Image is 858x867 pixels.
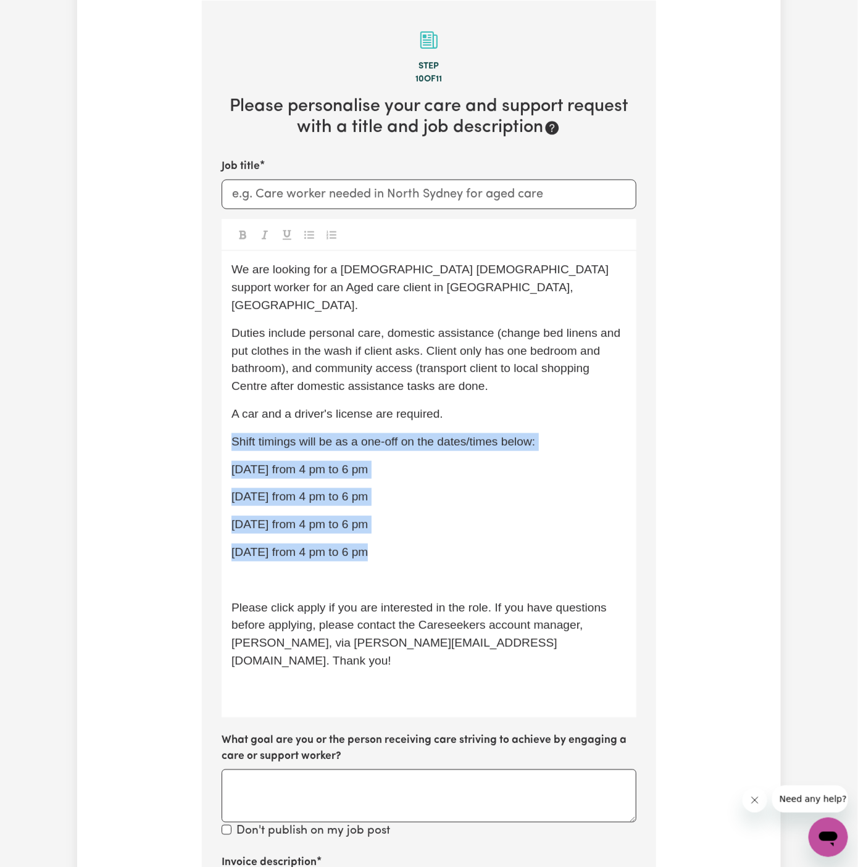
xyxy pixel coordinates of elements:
label: Don't publish on my job post [236,823,390,840]
input: e.g. Care worker needed in North Sydney for aged care [222,180,636,209]
div: 10 of 11 [222,73,636,86]
span: We are looking for a [DEMOGRAPHIC_DATA] [DEMOGRAPHIC_DATA] support worker for an Aged care client... [231,263,612,312]
span: Shift timings will be as a one-off on the dates/times below: [231,435,535,448]
iframe: Button to launch messaging window [809,818,848,857]
div: Step [222,60,636,73]
span: A car and a driver's license are required. [231,407,443,420]
button: Toggle undefined [323,226,340,243]
span: [DATE] from 4 pm to 6 pm [231,463,368,476]
h2: Please personalise your care and support request with a title and job description [222,96,636,139]
span: [DATE] from 4 pm to 6 pm [231,546,368,558]
span: [DATE] from 4 pm to 6 pm [231,490,368,503]
button: Toggle undefined [301,226,318,243]
button: Toggle undefined [256,226,273,243]
span: [DATE] from 4 pm to 6 pm [231,518,368,531]
button: Toggle undefined [278,226,296,243]
span: Duties include personal care, domestic assistance (change bed linens and put clothes in the wash ... [231,326,624,392]
label: What goal are you or the person receiving care striving to achieve by engaging a care or support ... [222,732,636,765]
label: Job title [222,159,260,175]
span: Please click apply if you are interested in the role. If you have questions before applying, plea... [231,601,610,667]
iframe: Message from company [772,786,848,813]
button: Toggle undefined [234,226,251,243]
iframe: Close message [743,788,767,813]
